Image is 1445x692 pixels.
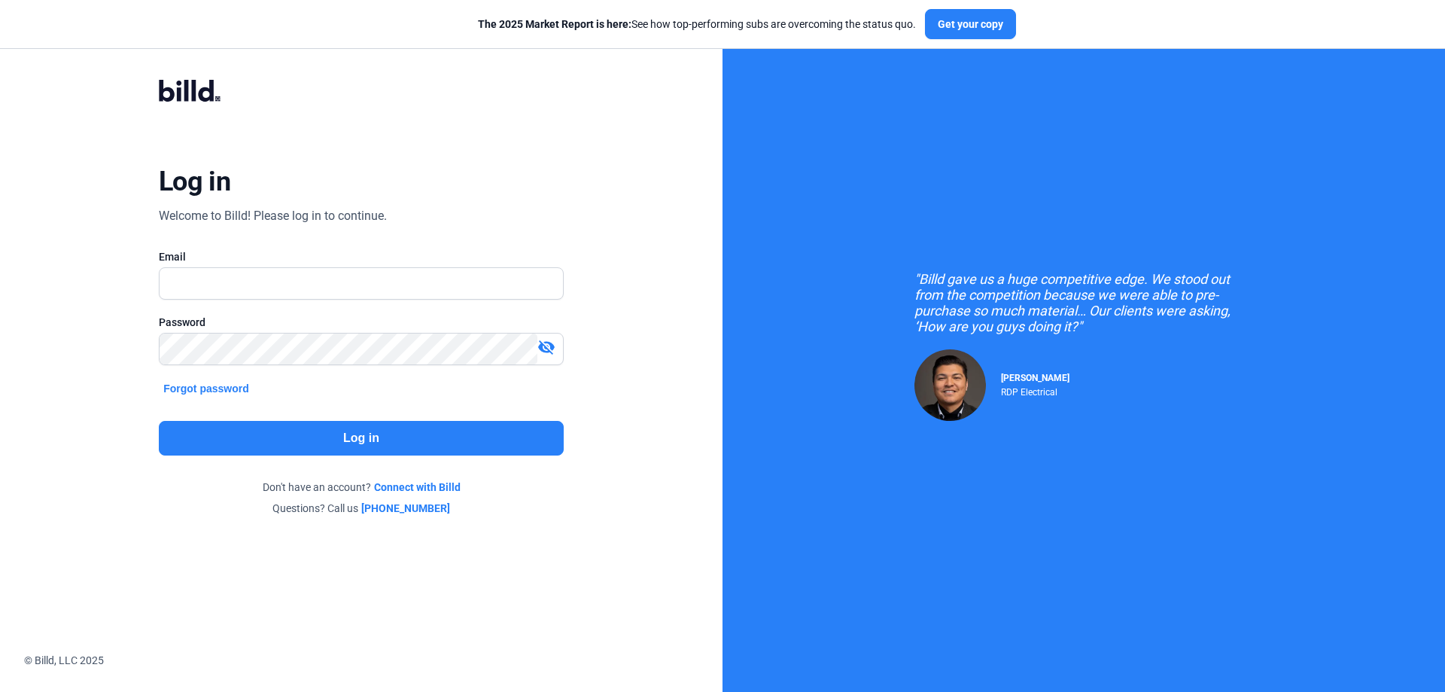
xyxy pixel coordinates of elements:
mat-icon: visibility_off [537,338,555,356]
div: Email [159,249,564,264]
button: Get your copy [925,9,1016,39]
div: Password [159,315,564,330]
span: [PERSON_NAME] [1001,373,1069,383]
div: "Billd gave us a huge competitive edge. We stood out from the competition because we were able to... [914,271,1253,334]
span: The 2025 Market Report is here: [478,18,631,30]
div: See how top-performing subs are overcoming the status quo. [478,17,916,32]
button: Log in [159,421,564,456]
div: Questions? Call us [159,501,564,516]
button: Forgot password [159,380,254,397]
a: [PHONE_NUMBER] [361,501,450,516]
div: RDP Electrical [1001,383,1069,398]
img: Raul Pacheco [914,349,986,421]
div: Don't have an account? [159,480,564,495]
a: Connect with Billd [374,480,461,495]
div: Log in [159,165,230,198]
div: Welcome to Billd! Please log in to continue. [159,207,387,225]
